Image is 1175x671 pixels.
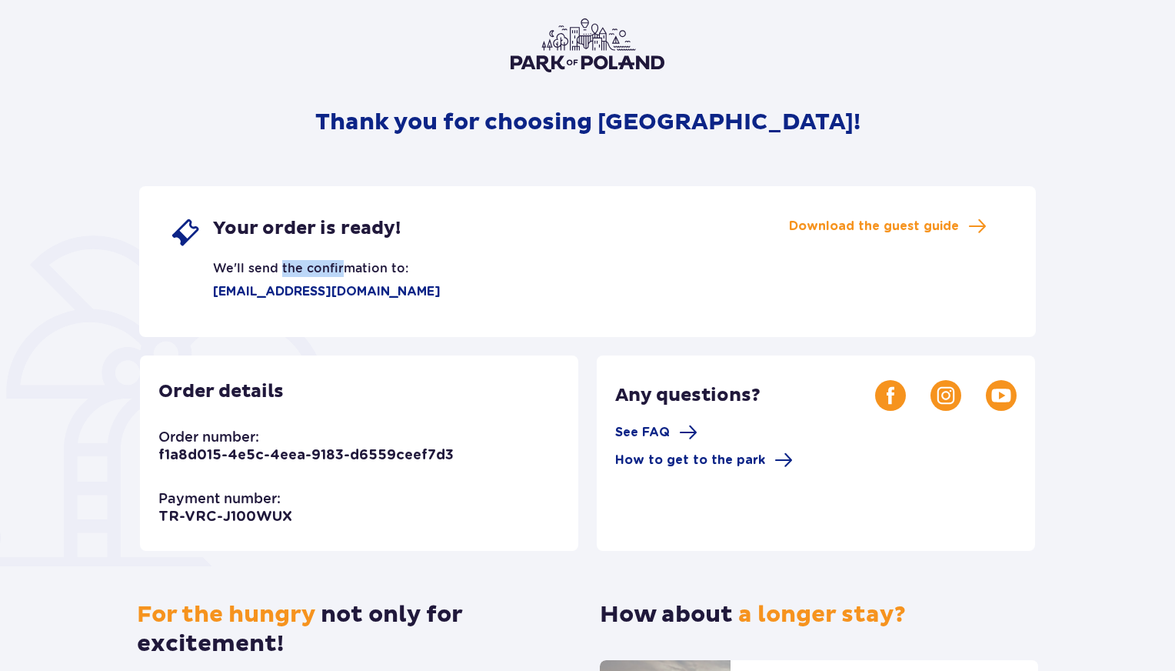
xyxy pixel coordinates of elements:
p: How about [600,600,906,629]
span: a longer stay? [738,600,906,629]
p: Order details [158,380,284,403]
p: We'll send the confirmation to: [170,248,408,277]
a: See FAQ [615,423,697,442]
p: f1a8d015-4e5c-4eea-9183-d6559ceef7d3 [158,446,454,465]
img: single ticket icon [170,217,201,248]
span: See FAQ [615,424,670,441]
p: not only for excitement! [137,600,575,659]
p: Any questions? [615,384,875,407]
span: Download the guest guide [789,218,959,235]
span: For the hungry [137,600,315,629]
p: Payment number: [158,489,281,508]
span: Your order is ready! [213,217,401,240]
a: How to get to the park [615,451,793,469]
img: Instagram [930,380,961,411]
p: Thank you for choosing [GEOGRAPHIC_DATA]! [315,108,860,137]
img: Park of Poland logo [511,18,664,72]
p: Order number: [158,428,259,446]
span: How to get to the park [615,452,765,469]
img: Youtube [986,380,1017,411]
img: Facebook [875,380,906,411]
p: [EMAIL_ADDRESS][DOMAIN_NAME] [170,283,441,300]
a: Download the guest guide [789,217,987,235]
p: TR-VRC-J100WUX [158,508,292,526]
